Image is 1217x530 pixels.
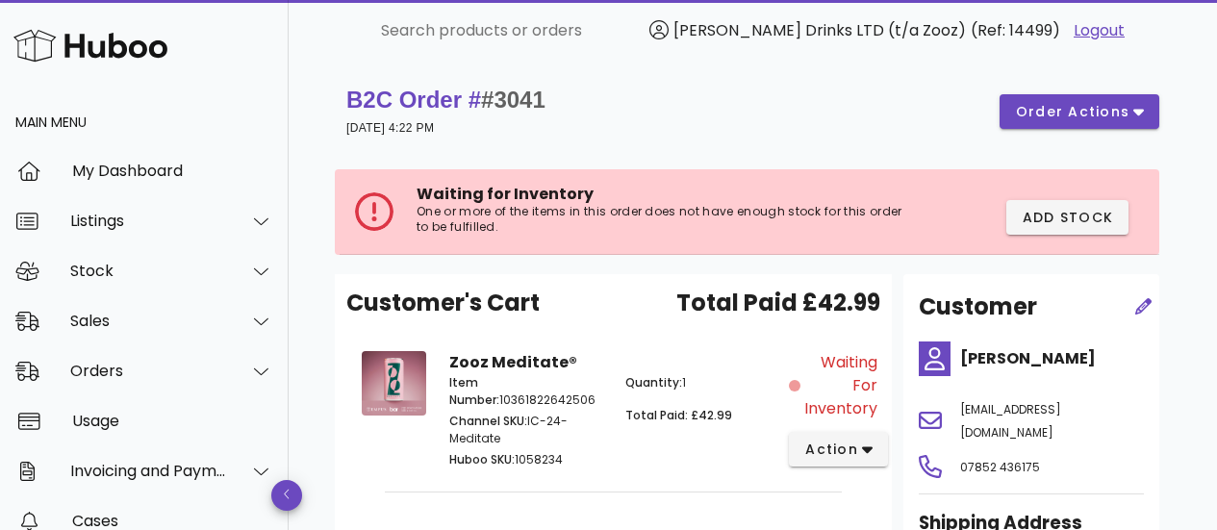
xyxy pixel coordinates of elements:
button: order actions [1000,94,1159,129]
span: action [804,440,858,460]
p: 1 [625,374,777,391]
span: Huboo SKU: [449,451,515,467]
img: Product Image [362,351,426,416]
div: Listings [70,212,227,230]
div: Cases [72,512,273,530]
p: 1058234 [449,451,601,468]
span: Quantity: [625,374,682,391]
div: Invoicing and Payments [70,462,227,480]
a: Logout [1074,19,1125,42]
span: Waiting for Inventory [417,183,594,205]
strong: B2C Order # [346,87,545,113]
span: Waiting for Inventory [804,351,877,420]
span: Item Number: [449,374,499,408]
div: My Dashboard [72,162,273,180]
p: 10361822642506 [449,374,601,409]
span: (Ref: 14499) [971,19,1060,41]
h2: Customer [919,290,1037,324]
h4: [PERSON_NAME] [960,347,1144,370]
span: 07852 436175 [960,459,1040,475]
button: Add Stock [1006,200,1129,235]
strong: Zooz Meditate® [449,351,577,373]
p: IC-24-Meditate [449,413,601,447]
span: Add Stock [1022,208,1114,228]
span: #3041 [481,87,545,113]
span: [EMAIL_ADDRESS][DOMAIN_NAME] [960,401,1061,441]
span: Total Paid £42.99 [676,286,880,320]
img: Huboo Logo [13,25,167,66]
div: Stock [70,262,227,280]
div: Orders [70,362,227,380]
small: [DATE] 4:22 PM [346,121,434,135]
span: order actions [1015,102,1130,122]
span: Channel SKU: [449,413,527,429]
span: Customer's Cart [346,286,540,320]
span: [PERSON_NAME] Drinks LTD (t/a Zooz) [673,19,966,41]
div: Sales [70,312,227,330]
button: action [789,432,888,467]
p: One or more of the items in this order does not have enough stock for this order to be fulfilled. [417,204,912,235]
span: Total Paid: £42.99 [625,407,732,423]
div: Usage [72,412,273,430]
